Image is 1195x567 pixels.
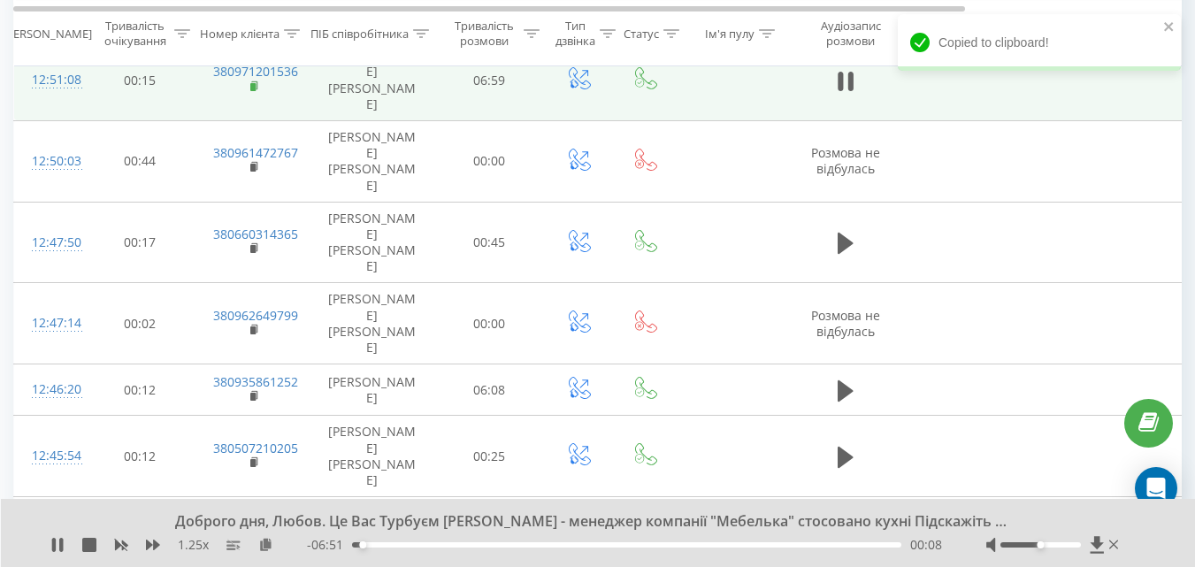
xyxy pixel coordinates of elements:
[307,536,352,554] span: - 06:51
[624,26,659,41] div: Статус
[1135,467,1177,510] div: Open Intercom Messenger
[811,307,880,340] span: Розмова не відбулась
[434,416,545,497] td: 00:25
[32,372,67,407] div: 12:46:20
[555,19,595,49] div: Тип дзвінка
[213,63,298,80] a: 380971201536
[434,364,545,416] td: 06:08
[178,536,209,554] span: 1.25 x
[3,26,92,41] div: [PERSON_NAME]
[705,26,755,41] div: Ім'я пулу
[85,40,195,121] td: 00:15
[213,307,298,324] a: 380962649799
[85,120,195,202] td: 00:44
[310,283,434,364] td: [PERSON_NAME] [PERSON_NAME]
[910,536,942,554] span: 00:08
[157,512,1015,532] div: Доброго дня, Любов. Це Вас Турбуєм [PERSON_NAME] - менеджер компанії "Мебелька" стосовано кухні П...
[213,226,298,242] a: 380660314365
[310,416,434,497] td: [PERSON_NAME] [PERSON_NAME]
[32,226,67,260] div: 12:47:50
[808,19,893,49] div: Аудіозапис розмови
[32,144,67,179] div: 12:50:03
[85,202,195,283] td: 00:17
[213,373,298,390] a: 380935861252
[85,416,195,497] td: 00:12
[310,364,434,416] td: [PERSON_NAME]
[310,26,409,41] div: ПІБ співробітника
[434,283,545,364] td: 00:00
[310,120,434,202] td: [PERSON_NAME] [PERSON_NAME]
[359,541,366,548] div: Accessibility label
[434,120,545,202] td: 00:00
[434,40,545,121] td: 06:59
[32,439,67,473] div: 12:45:54
[100,19,170,49] div: Тривалість очікування
[310,202,434,283] td: [PERSON_NAME] [PERSON_NAME]
[213,144,298,161] a: 380961472767
[310,40,434,121] td: [PERSON_NAME] [PERSON_NAME]
[1163,19,1176,36] button: close
[200,26,280,41] div: Номер клієнта
[213,440,298,456] a: 380507210205
[85,283,195,364] td: 00:02
[898,14,1181,71] div: Copied to clipboard!
[32,63,67,97] div: 12:51:08
[434,202,545,283] td: 00:45
[85,364,195,416] td: 00:12
[1037,541,1044,548] div: Accessibility label
[811,144,880,177] span: Розмова не відбулась
[449,19,519,49] div: Тривалість розмови
[32,306,67,341] div: 12:47:14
